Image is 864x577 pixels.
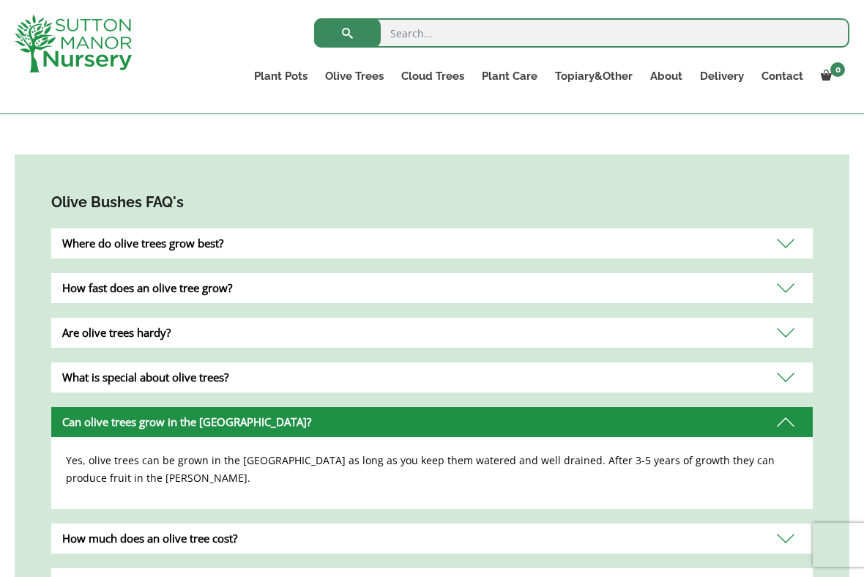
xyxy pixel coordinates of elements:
[691,66,753,86] a: Delivery
[546,66,641,86] a: Topiary&Other
[51,273,813,303] div: How fast does an olive tree grow?
[753,66,812,86] a: Contact
[66,452,798,487] p: Yes, olive trees can be grown in the [GEOGRAPHIC_DATA] as long as you keep them watered and well ...
[314,18,849,48] input: Search...
[51,524,813,554] div: How much does an olive tree cost?
[473,66,546,86] a: Plant Care
[641,66,691,86] a: About
[15,15,132,72] img: logo
[392,66,473,86] a: Cloud Trees
[812,66,849,86] a: 0
[51,191,813,214] h4: Olive Bushes FAQ's
[51,228,813,258] div: Where do olive trees grow best?
[51,318,813,348] div: Are olive trees hardy?
[51,407,813,437] div: Can olive trees grow in the [GEOGRAPHIC_DATA]?
[245,66,316,86] a: Plant Pots
[51,362,813,392] div: What is special about olive trees?
[830,62,845,77] span: 0
[316,66,392,86] a: Olive Trees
